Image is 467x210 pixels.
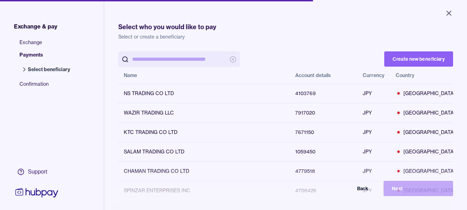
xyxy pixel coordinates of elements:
td: SALAM TRADING CO LTD [118,142,290,161]
button: Create new beneficiary [384,51,453,67]
span: Confirmation [19,81,77,93]
td: WAZIR TRADING LLC [118,103,290,123]
td: JPY [357,161,390,181]
th: Name [118,67,290,84]
span: [GEOGRAPHIC_DATA] [396,148,456,155]
p: Select or create a beneficiary [118,33,453,40]
td: 1059450 [290,142,357,161]
span: [GEOGRAPHIC_DATA] [396,129,456,136]
td: 4103769 [290,84,357,103]
span: [GEOGRAPHIC_DATA] [396,109,456,116]
a: Support [14,165,60,179]
button: Back [307,181,377,196]
span: Payments [19,51,77,64]
td: KTC TRADING CO LTD [118,123,290,142]
span: [GEOGRAPHIC_DATA] [396,168,456,175]
td: NS TRADING CO LTD [118,84,290,103]
span: Exchange [19,39,77,51]
td: JPY [357,84,390,103]
th: Currency [357,67,390,84]
th: Account details [290,67,357,84]
td: JPY [357,123,390,142]
td: JPY [357,142,390,161]
button: Close [436,6,461,21]
h1: Select who you would like to pay [118,22,453,32]
span: Exchange & pay [14,22,57,31]
span: Select beneficiary [28,66,70,73]
td: 7671150 [290,123,357,142]
input: search [132,51,226,67]
th: Country [390,67,461,84]
td: CHAMAN TRADING CO LTD [118,161,290,181]
div: Support [28,168,47,176]
td: JPY [357,103,390,123]
td: 4779518 [290,161,357,181]
span: [GEOGRAPHIC_DATA] [396,90,456,97]
td: 7917020 [290,103,357,123]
